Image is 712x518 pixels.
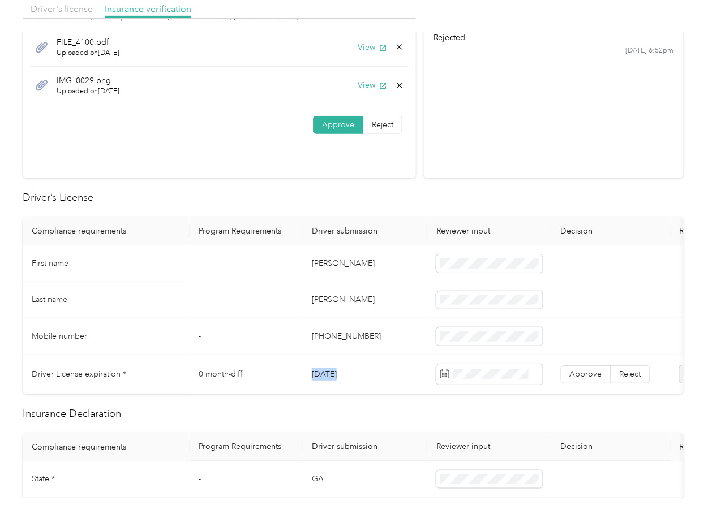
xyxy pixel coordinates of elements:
[303,318,427,355] td: [PHONE_NUMBER]
[434,32,674,44] div: rejected
[23,282,190,319] td: Last name
[23,433,190,461] th: Compliance requirements
[322,120,354,129] span: Approve
[57,48,119,58] span: Uploaded on [DATE]
[427,217,552,245] th: Reviewer input
[23,245,190,282] td: First name
[190,318,303,355] td: -
[552,433,671,461] th: Decision
[23,190,684,205] h2: Driver’s License
[57,36,119,48] span: FILE_4100.pdf
[23,318,190,355] td: Mobile number
[105,3,191,14] span: Insurance verification
[32,331,87,341] span: Mobile number
[31,3,93,14] span: Driver's license
[190,245,303,282] td: -
[32,369,126,379] span: Driver License expiration *
[190,282,303,319] td: -
[625,46,674,56] time: [DATE] 6:52pm
[303,282,427,319] td: [PERSON_NAME]
[190,461,303,498] td: -
[190,217,303,245] th: Program Requirements
[303,461,427,498] td: GA
[57,75,119,87] span: IMG_0029.png
[23,406,684,421] h2: Insurance Declaration
[57,87,119,97] span: Uploaded on [DATE]
[620,369,641,379] span: Reject
[23,355,190,394] td: Driver License expiration *
[570,369,602,379] span: Approve
[23,217,190,245] th: Compliance requirements
[358,79,387,91] button: View
[303,217,427,245] th: Driver submission
[372,120,393,129] span: Reject
[32,295,67,304] span: Last name
[303,245,427,282] td: [PERSON_NAME]
[552,217,671,245] th: Decision
[358,41,387,53] button: View
[649,455,712,518] iframe: Everlance-gr Chat Button Frame
[190,355,303,394] td: 0 month-diff
[427,433,552,461] th: Reviewer input
[23,461,190,498] td: State *
[303,355,427,394] td: [DATE]
[303,433,427,461] th: Driver submission
[190,433,303,461] th: Program Requirements
[32,474,55,484] span: State *
[32,258,68,268] span: First name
